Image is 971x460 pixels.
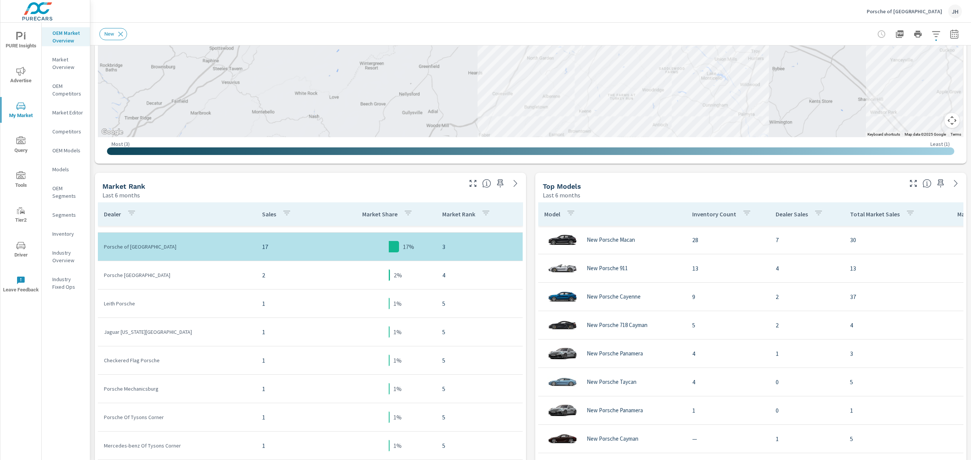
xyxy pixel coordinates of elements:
p: OEM Market Overview [52,29,84,44]
p: 4 [692,377,764,386]
p: 1% [393,356,402,365]
span: Save this to your personalized report [935,177,947,189]
p: 37 [850,292,930,301]
div: OEM Market Overview [42,27,90,46]
p: 9 [692,292,764,301]
p: New Porsche Panamera [587,407,643,414]
p: 1% [393,327,402,336]
p: 1% [393,413,402,422]
img: glamour [547,257,578,280]
p: OEM Competitors [52,82,84,97]
p: 3 [850,349,930,358]
button: "Export Report to PDF" [892,27,907,42]
button: Print Report [910,27,925,42]
span: Save this to your personalized report [494,177,506,189]
p: New Porsche Cayman [587,435,638,442]
span: Query [3,136,39,155]
a: Terms (opens in new tab) [951,132,961,136]
p: 5 [442,356,517,365]
span: Tier2 [3,206,39,225]
p: Mercedes-benz Of Tysons Corner [104,442,250,449]
p: 1 [262,384,335,393]
p: 5 [442,384,517,393]
p: Dealer Sales [776,210,808,218]
p: 5 [442,441,517,450]
p: Porsche of [GEOGRAPHIC_DATA] [104,243,250,250]
div: Models [42,164,90,175]
button: Apply Filters [929,27,944,42]
img: glamour [547,427,578,450]
p: Inventory Count [692,210,736,218]
button: Make Fullscreen [907,177,919,189]
p: Sales [262,210,276,218]
p: 5 [850,434,930,443]
p: 4 [692,349,764,358]
p: 2 [776,292,838,301]
img: glamour [547,342,578,365]
p: OEM Models [52,147,84,154]
p: 7 [776,235,838,244]
p: Models [52,166,84,173]
p: Industry Fixed Ops [52,275,84,291]
p: Inventory [52,230,84,238]
a: See more details in report [509,177,522,189]
div: OEM Models [42,145,90,156]
p: Checkered Flag Porsche [104,357,250,364]
span: Leave Feedback [3,276,39,294]
div: nav menu [0,23,41,302]
div: New [99,28,127,40]
span: My Market [3,102,39,120]
p: 5 [442,327,517,336]
div: Industry Fixed Ops [42,274,90,293]
p: 0 [776,406,838,415]
div: OEM Competitors [42,80,90,99]
p: Market Overview [52,56,84,71]
p: New Porsche Cayenne [587,293,641,300]
p: 1% [393,299,402,308]
p: Most ( 3 ) [112,141,130,147]
p: 2 [262,271,335,280]
p: New Porsche 718 Cayman [587,322,647,329]
div: Inventory [42,228,90,239]
p: 1% [393,441,402,450]
p: 5 [692,321,764,330]
p: Jaguar [US_STATE][GEOGRAPHIC_DATA] [104,328,250,336]
p: Porsche Of Tysons Corner [104,413,250,421]
div: JH [948,5,962,18]
p: Competitors [52,128,84,135]
p: 17 [262,242,335,251]
p: 1 [692,406,764,415]
p: 1 [262,327,335,336]
p: Market Share [362,210,398,218]
button: Make Fullscreen [467,177,479,189]
p: 4 [776,264,838,273]
p: Model [544,210,560,218]
img: glamour [547,314,578,336]
p: 5 [850,377,930,386]
p: 2 [776,321,838,330]
button: Select Date Range [947,27,962,42]
p: 1 [262,441,335,450]
div: Competitors [42,126,90,137]
p: 1 [850,406,930,415]
p: New Porsche 911 [587,265,628,272]
p: Segments [52,211,84,219]
p: Total Market Sales [850,210,900,218]
span: Driver [3,241,39,260]
p: Porsche [GEOGRAPHIC_DATA] [104,271,250,279]
img: glamour [547,228,578,251]
button: Map camera controls [944,113,960,128]
span: Find the biggest opportunities within your model lineup nationwide. [Source: Market registration ... [922,179,932,188]
p: 1% [393,384,402,393]
p: Leith Porsche [104,300,250,307]
p: 1 [776,349,838,358]
p: Last 6 months [102,191,140,200]
span: Market Rank shows you how you rank, in terms of sales, to other dealerships in your market. “Mark... [482,179,491,188]
a: Open this area in Google Maps (opens a new window) [100,127,125,137]
img: glamour [547,285,578,308]
p: Porsche Mechanicsburg [104,385,250,393]
p: 1 [262,413,335,422]
p: 4 [442,271,517,280]
p: Least ( 1 ) [930,141,950,147]
p: Market Rank [442,210,475,218]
